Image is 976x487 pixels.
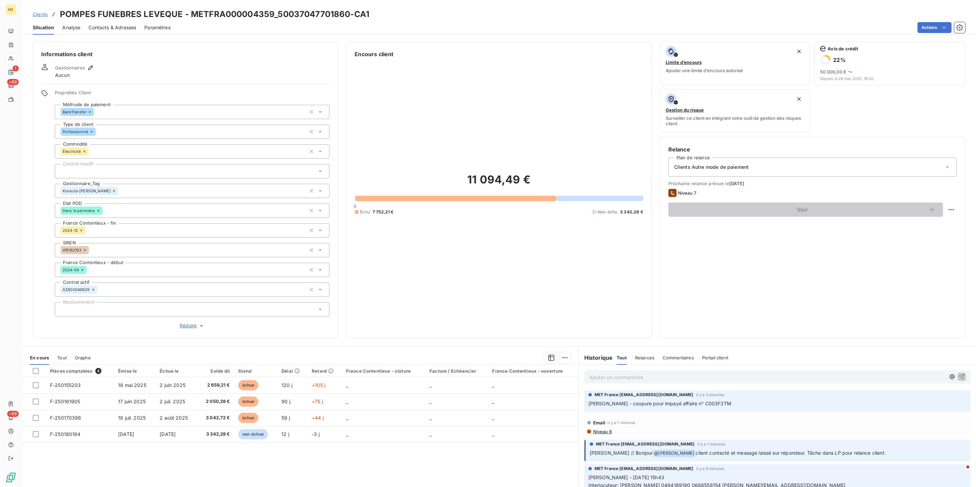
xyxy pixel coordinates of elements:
[668,202,943,217] button: Voir
[201,368,230,374] div: Solde dû
[94,109,99,115] input: Ajouter une valeur
[729,181,745,186] span: [DATE]
[281,399,290,404] span: 90 j
[5,4,16,15] div: ME
[355,50,393,58] h6: Encours client
[953,464,969,480] iframe: Intercom live chat
[592,429,612,434] span: Niveau 6
[312,399,323,404] span: +75 j
[118,415,146,421] span: 18 juil. 2025
[50,382,81,388] span: F-250155203
[63,189,111,193] span: Konecta-[PERSON_NAME]
[492,382,494,388] span: _
[7,79,19,85] span: +99
[281,431,289,437] span: 12 j
[144,24,170,31] span: Paramètres
[180,322,205,329] span: Réduire
[238,413,259,423] span: échue
[702,355,728,360] span: Portail client
[201,431,230,438] span: 3 342,28 €
[63,248,81,252] span: 415182153
[50,415,81,421] span: F-250170398
[63,209,95,213] span: Dans le perimetre
[593,420,606,425] span: Email
[55,72,70,79] span: Aucun
[238,396,259,407] span: échue
[63,110,86,114] span: BankTransfer
[820,77,959,81] span: Depuis le 26 mai 2025, 16:20
[63,268,79,272] span: 2024-04
[696,467,724,471] span: il y a 9 minutes
[97,287,103,293] input: Ajouter une valeur
[429,415,432,421] span: _
[346,431,348,437] span: _
[55,322,329,329] button: Réduire
[201,382,230,389] span: 2 659,21 €
[666,68,743,73] span: Ajouter une limite d’encours autorisé
[355,173,643,193] h2: 11 094,49 €
[678,190,696,196] span: Niveau 7
[492,399,494,404] span: _
[102,208,108,214] input: Ajouter une valeur
[57,355,67,360] span: Tout
[429,431,432,437] span: _
[50,431,81,437] span: F-250180184
[118,188,124,194] input: Ajouter une valeur
[617,355,627,360] span: Tout
[696,450,885,456] span: client contacté et message laissé sur répondeur. Tâche dans LP pour relance client.
[61,168,66,174] input: Ajouter une valeur
[596,441,695,447] span: MET France [EMAIL_ADDRESS][DOMAIN_NAME]
[30,355,49,360] span: En cours
[201,415,230,421] span: 3 042,72 €
[429,399,432,404] span: _
[429,368,484,374] div: Facture / Echéancier
[86,267,92,273] input: Ajouter une valeur
[660,89,811,133] button: Gestion du risqueSurveiller ce client en intégrant votre outil de gestion des risques client.
[96,129,101,135] input: Ajouter une valeur
[85,227,91,233] input: Ajouter une valeur
[668,181,957,186] span: Prochaine relance prévue le
[492,415,494,421] span: _
[238,380,259,390] span: échue
[118,399,146,404] span: 17 juin 2025
[373,209,394,215] span: 7 752,21 €
[666,115,805,126] span: Surveiller ce client en intégrant votre outil de gestion des risques client.
[62,24,80,31] span: Analyse
[160,415,188,421] span: 2 août 2025
[607,421,635,425] span: il y a 7 minutes
[668,145,957,153] h6: Relance
[50,399,80,404] span: F-250161905
[312,431,320,437] span: -3 j
[50,368,110,374] div: Pièces comptables
[698,442,725,446] span: il y a 7 minutes
[360,209,370,215] span: Échu
[118,431,134,437] span: [DATE]
[55,90,329,99] span: Propriétés Client
[833,56,845,63] h6: 22 %
[33,12,48,17] span: Clients
[89,247,94,253] input: Ajouter une valeur
[666,107,704,113] span: Gestion du risque
[635,355,654,360] span: Relances
[201,398,230,405] span: 2 050,28 €
[660,42,811,85] button: Limite d’encoursAjouter une limite d’encours autorisé
[663,355,694,360] span: Commentaires
[429,382,432,388] span: _
[95,368,101,374] span: 4
[828,46,858,51] span: Avis de crédit
[118,382,146,388] span: 18 mai 2025
[674,164,749,171] span: Clients Autre mode de paiement
[88,148,94,155] input: Ajouter une valeur
[88,24,136,31] span: Contacts & Adresses
[33,24,54,31] span: Situation
[620,209,643,215] span: 3 342,28 €
[312,382,325,388] span: +105 j
[677,207,928,212] span: Voir
[492,431,494,437] span: _
[63,149,81,153] span: Électricité
[160,368,193,374] div: Échue le
[41,50,329,58] h6: Informations client
[492,368,574,374] div: France Contentieux - ouverture
[13,65,19,71] span: 1
[346,382,348,388] span: _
